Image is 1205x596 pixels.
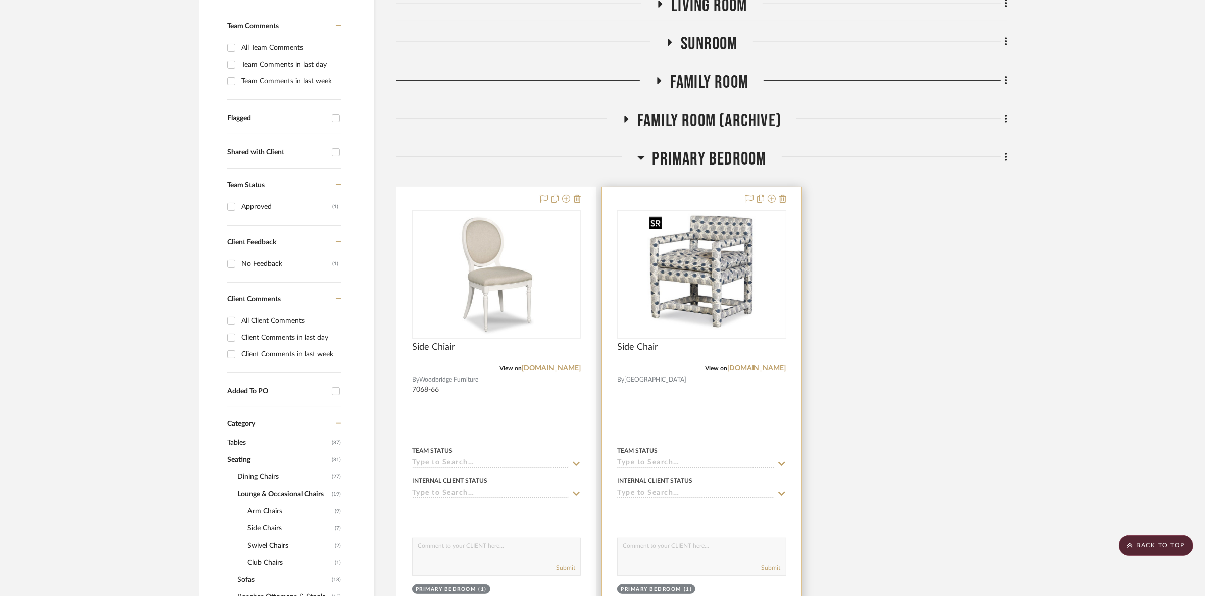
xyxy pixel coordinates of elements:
div: Team Comments in last day [241,57,338,73]
span: By [412,375,419,385]
input: Type to Search… [617,489,774,499]
span: Family Room (Archive) [637,110,781,132]
div: Primary Bedroom [416,586,476,593]
div: Team Status [412,446,453,455]
input: Type to Search… [412,459,569,468]
span: Woodbridge Furniture [419,375,478,385]
span: (18) [332,572,341,588]
span: Arm Chairs [247,503,332,520]
span: Team Comments [227,23,279,30]
span: Side Chiair [412,342,455,353]
span: View on [705,365,727,371]
span: Sofas [237,571,329,588]
span: Primary Bedroom [652,148,767,170]
div: (1) [479,586,487,593]
div: All Client Comments [241,313,338,329]
div: Approved [241,199,332,215]
img: Side Chair [645,211,758,338]
button: Submit [762,563,781,572]
span: [GEOGRAPHIC_DATA] [624,375,686,385]
div: Flagged [227,114,327,123]
span: Side Chair [617,342,658,353]
img: Side Chiair [433,211,560,338]
span: (87) [332,435,341,451]
span: (7) [335,520,341,536]
span: (27) [332,469,341,485]
span: Client Feedback [227,239,276,246]
div: (1) [684,586,692,593]
span: Seating [227,451,329,468]
span: Family Room [670,72,748,93]
div: Client Comments in last day [241,330,338,346]
span: (2) [335,537,341,554]
div: Shared with Client [227,148,327,157]
div: Added To PO [227,387,327,396]
span: Tables [227,434,329,451]
a: [DOMAIN_NAME] [727,365,786,372]
span: (9) [335,503,341,519]
span: View on [499,365,522,371]
span: Side Chairs [247,520,332,537]
div: Team Comments in last week [241,73,338,89]
div: 0 [618,211,785,338]
div: Primary Bedroom [621,586,681,593]
span: Dining Chairs [237,468,329,485]
span: Club Chairs [247,554,332,571]
span: Category [227,420,255,428]
span: By [617,375,624,385]
div: Client Comments in last week [241,346,338,362]
div: Internal Client Status [412,476,487,485]
div: Team Status [617,446,658,455]
scroll-to-top-button: BACK TO TOP [1119,535,1193,556]
span: (19) [332,486,341,502]
span: Lounge & Occasional Chairs [237,485,329,503]
div: Internal Client Status [617,476,692,485]
div: No Feedback [241,256,332,272]
span: Client Comments [227,296,281,303]
span: Sunroom [681,33,737,55]
input: Type to Search… [412,489,569,499]
a: [DOMAIN_NAME] [522,365,581,372]
span: Team Status [227,182,265,189]
span: Swivel Chairs [247,537,332,554]
input: Type to Search… [617,459,774,468]
div: (1) [332,199,338,215]
div: (1) [332,256,338,272]
span: (1) [335,555,341,571]
button: Submit [556,563,575,572]
div: All Team Comments [241,40,338,56]
span: (81) [332,452,341,468]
